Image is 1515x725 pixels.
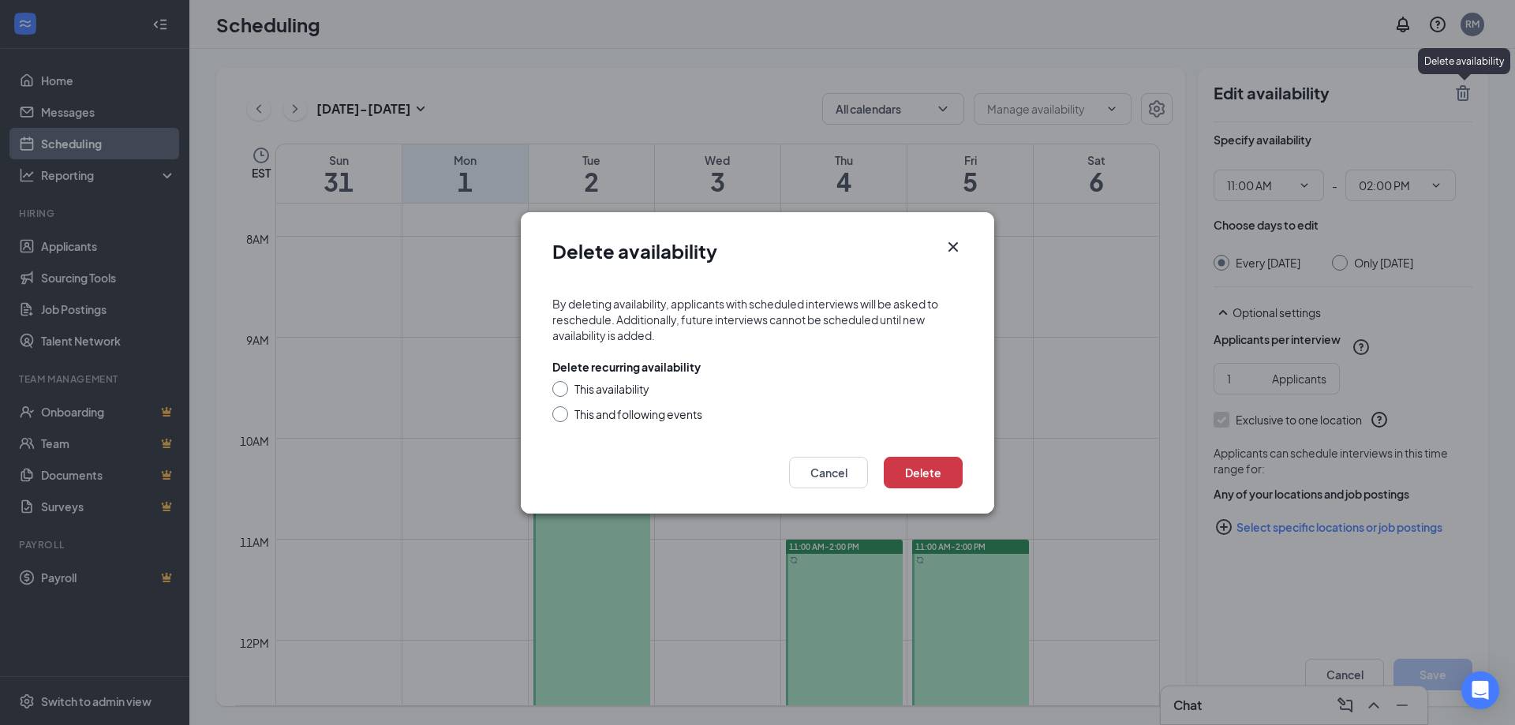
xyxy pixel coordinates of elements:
[552,237,717,264] h1: Delete availability
[574,406,702,422] div: This and following events
[789,457,868,488] button: Cancel
[944,237,963,256] button: Close
[552,359,701,375] div: Delete recurring availability
[884,457,963,488] button: Delete
[944,237,963,256] svg: Cross
[1418,48,1510,74] div: Delete availability
[552,296,963,343] div: By deleting availability, applicants with scheduled interviews will be asked to reschedule. Addit...
[574,381,649,397] div: This availability
[1461,671,1499,709] div: Open Intercom Messenger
